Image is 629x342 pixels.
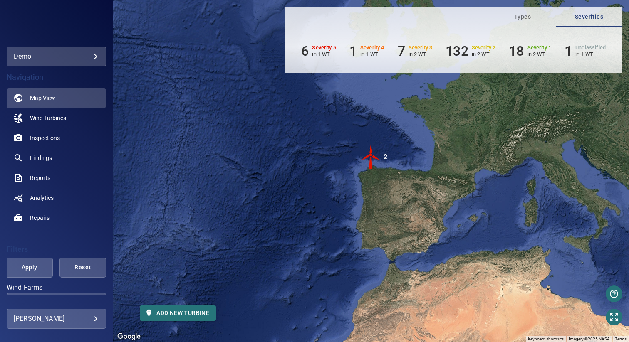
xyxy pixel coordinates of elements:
span: Apply [16,262,42,273]
span: Imagery ©2025 NASA [569,337,610,341]
li: Severity 2 [446,43,495,59]
span: Types [494,12,551,22]
h6: 6 [301,43,309,59]
span: Severities [561,12,617,22]
li: Severity 3 [398,43,433,59]
p: in 2 WT [409,51,433,57]
div: 2 [384,145,387,170]
a: map active [7,88,106,108]
img: windFarmIconCat5.svg [359,145,384,170]
span: Add new turbine [146,308,209,318]
a: Open this area in Google Maps (opens a new window) [115,331,143,342]
span: Inspections [30,134,60,142]
gmp-advanced-marker: 2 [359,145,384,171]
div: [PERSON_NAME] [14,312,99,325]
label: Wind Farms [7,284,106,291]
p: in 2 WT [472,51,496,57]
li: Severity 5 [301,43,336,59]
h6: Severity 3 [409,45,433,51]
li: Severity 4 [349,43,384,59]
h6: 18 [509,43,524,59]
span: Map View [30,94,55,102]
a: analytics noActive [7,188,106,208]
li: Severity Unclassified [565,43,606,59]
span: Repairs [30,214,50,222]
img: Google [115,331,143,342]
p: in 1 WT [312,51,336,57]
h6: Severity 1 [527,45,552,51]
span: Wind Turbines [30,114,66,122]
span: Analytics [30,194,54,202]
div: demo [14,50,99,63]
button: Reset [59,258,106,278]
span: Reports [30,174,50,182]
h6: 1 [349,43,357,59]
span: Findings [30,154,52,162]
h6: 1 [565,43,572,59]
p: in 1 WT [360,51,384,57]
button: Keyboard shortcuts [528,336,564,342]
p: in 1 WT [575,51,606,57]
h6: Severity 2 [472,45,496,51]
h6: Severity 5 [312,45,336,51]
a: repairs noActive [7,208,106,228]
button: Add new turbine [140,305,216,321]
div: demo [7,47,106,66]
h6: Unclassified [575,45,606,51]
p: in 2 WT [527,51,552,57]
a: windturbines noActive [7,108,106,128]
li: Severity 1 [509,43,551,59]
button: Apply [6,258,52,278]
a: Terms (opens in new tab) [615,337,627,341]
h6: Severity 4 [360,45,384,51]
a: inspections noActive [7,128,106,148]
img: demo-logo [40,21,74,29]
h6: 132 [446,43,468,59]
a: reports noActive [7,168,106,188]
h4: Filters [7,245,106,253]
h6: 7 [398,43,405,59]
div: Wind Farms [7,293,106,313]
h4: Navigation [7,73,106,81]
span: Reset [70,262,96,273]
a: findings noActive [7,148,106,168]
